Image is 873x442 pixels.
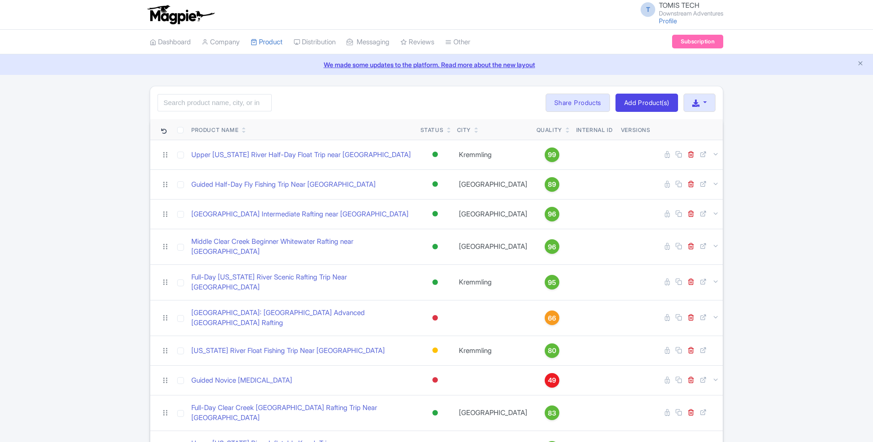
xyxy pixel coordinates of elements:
span: 99 [548,150,556,160]
a: 96 [536,239,568,254]
div: Inactive [431,311,440,325]
td: [GEOGRAPHIC_DATA] [453,395,533,431]
a: Guided Novice [MEDICAL_DATA] [191,375,292,386]
input: Search product name, city, or interal id [158,94,272,111]
div: Active [431,406,440,420]
a: 49 [536,373,568,388]
td: [GEOGRAPHIC_DATA] [453,169,533,199]
div: Active [431,178,440,191]
th: Versions [617,119,654,140]
th: Internal ID [571,119,617,140]
div: Status [421,126,444,134]
small: Downstream Adventures [659,11,723,16]
a: Messaging [347,30,389,55]
a: We made some updates to the platform. Read more about the new layout [5,60,868,69]
div: Quality [536,126,562,134]
a: Middle Clear Creek Beginner Whitewater Rafting near [GEOGRAPHIC_DATA] [191,237,413,257]
a: 96 [536,207,568,221]
td: Kremmling [453,264,533,300]
div: Active [431,276,440,289]
div: Building [431,344,440,357]
div: Active [431,240,440,253]
a: T TOMIS TECH Downstream Adventures [635,2,723,16]
a: [GEOGRAPHIC_DATA] Intermediate Rafting near [GEOGRAPHIC_DATA] [191,209,409,220]
span: 89 [548,179,556,189]
td: [GEOGRAPHIC_DATA] [453,199,533,229]
div: Inactive [431,374,440,387]
button: Close announcement [857,59,864,69]
a: 80 [536,343,568,358]
a: Profile [659,17,677,25]
span: 66 [548,313,556,323]
a: [GEOGRAPHIC_DATA]: [GEOGRAPHIC_DATA] Advanced [GEOGRAPHIC_DATA] Rafting [191,308,413,328]
a: Full-Day [US_STATE] River Scenic Rafting Trip Near [GEOGRAPHIC_DATA] [191,272,413,293]
span: 49 [548,375,556,385]
a: 99 [536,147,568,162]
td: [GEOGRAPHIC_DATA] [453,229,533,264]
img: logo-ab69f6fb50320c5b225c76a69d11143b.png [145,5,216,25]
a: Upper [US_STATE] River Half-Day Float Trip near [GEOGRAPHIC_DATA] [191,150,411,160]
td: Kremmling [453,336,533,365]
span: TOMIS TECH [659,1,699,10]
a: Add Product(s) [615,94,678,112]
div: City [457,126,471,134]
a: 83 [536,405,568,420]
div: Product Name [191,126,238,134]
span: 96 [548,242,556,252]
a: Product [251,30,283,55]
a: Share Products [546,94,610,112]
a: 89 [536,177,568,192]
span: 95 [548,278,556,288]
a: Subscription [672,35,723,48]
a: Distribution [294,30,336,55]
a: Guided Half-Day Fly Fishing Trip Near [GEOGRAPHIC_DATA] [191,179,376,190]
span: 96 [548,209,556,219]
a: Reviews [400,30,434,55]
div: Active [431,148,440,161]
span: 80 [548,346,556,356]
a: [US_STATE] River Float Fishing Trip Near [GEOGRAPHIC_DATA] [191,346,385,356]
a: Dashboard [150,30,191,55]
span: 83 [548,408,556,418]
div: Active [431,207,440,221]
a: 66 [536,310,568,325]
td: Kremmling [453,140,533,169]
a: 95 [536,275,568,289]
span: T [641,2,655,17]
a: Other [445,30,470,55]
a: Full-Day Clear Creek [GEOGRAPHIC_DATA] Rafting Trip Near [GEOGRAPHIC_DATA] [191,403,413,423]
a: Company [202,30,240,55]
